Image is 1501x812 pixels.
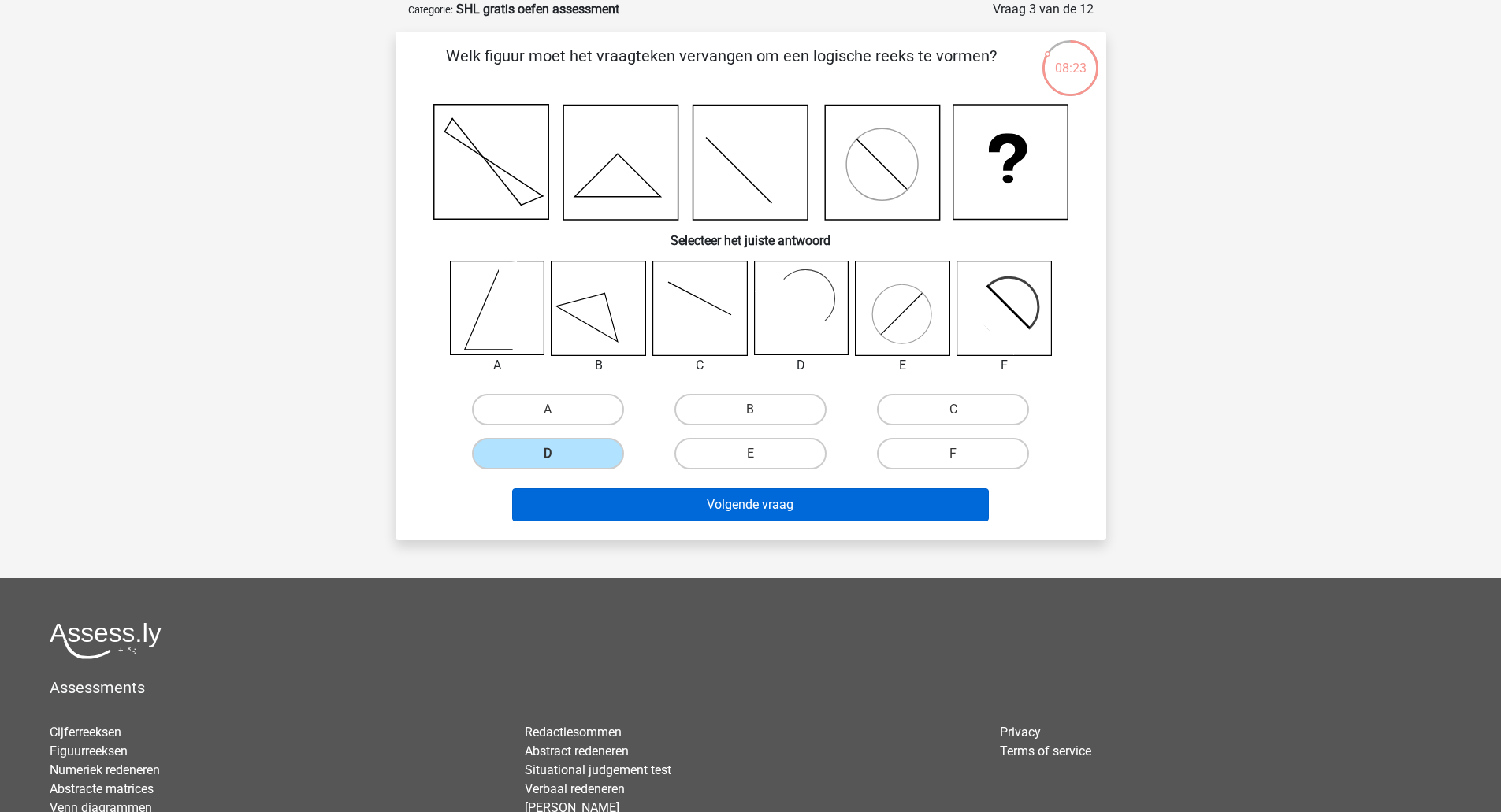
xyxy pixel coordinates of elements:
div: C [641,356,760,375]
label: A [472,394,624,425]
a: Verbaal redeneren [525,781,625,796]
a: Numeriek redeneren [50,762,160,777]
a: Figuurreeksen [50,743,128,758]
div: F [945,356,1064,375]
div: E [843,356,962,375]
strong: SHL gratis oefen assessment [456,2,619,17]
label: C [877,394,1029,425]
a: Privacy [1000,725,1041,740]
h6: Selecteer het juiste antwoord [421,221,1081,248]
div: 08:23 [1041,39,1100,78]
label: B [674,394,827,425]
div: B [539,356,658,375]
button: Volgende vraag [512,488,989,521]
label: D [472,438,624,469]
a: Abstract redeneren [525,743,629,758]
label: F [877,438,1029,469]
a: Cijferreeksen [50,725,121,740]
small: Categorie: [408,4,453,16]
a: Redactiesommen [525,725,622,740]
div: D [742,356,861,375]
a: Situational judgement test [525,762,671,777]
label: E [674,438,827,469]
div: A [438,356,557,375]
p: Welk figuur moet het vraagteken vervangen om een logische reeks te vormen? [421,44,1022,91]
a: Abstracte matrices [50,781,154,796]
h5: Assessments [50,678,1451,697]
a: Terms of service [1000,743,1091,758]
img: Assessly logo [50,622,162,659]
